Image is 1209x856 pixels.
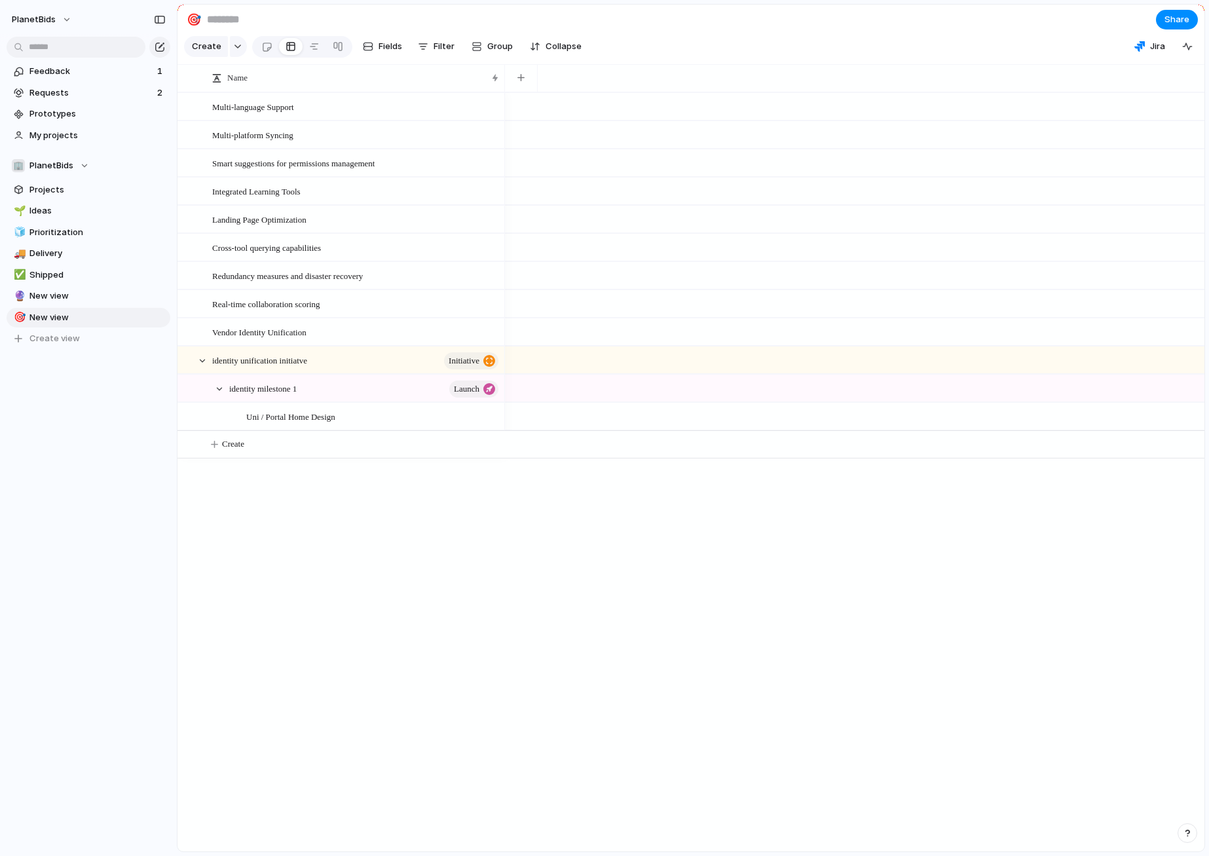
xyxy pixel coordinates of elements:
[212,183,301,198] span: Integrated Learning Tools
[29,129,166,142] span: My projects
[1129,37,1170,56] button: Jira
[546,40,582,53] span: Collapse
[449,352,479,370] span: initiative
[379,40,402,53] span: Fields
[14,310,23,325] div: 🎯
[29,332,80,345] span: Create view
[12,204,25,217] button: 🌱
[29,247,166,260] span: Delivery
[212,240,321,255] span: Cross-tool querying capabilities
[454,380,479,398] span: launch
[29,65,153,78] span: Feedback
[29,86,153,100] span: Requests
[7,308,170,327] a: 🎯New view
[444,352,498,369] button: initiative
[7,223,170,242] a: 🧊Prioritization
[29,289,166,303] span: New view
[12,311,25,324] button: 🎯
[29,107,166,121] span: Prototypes
[14,204,23,219] div: 🌱
[7,104,170,124] a: Prototypes
[29,183,166,196] span: Projects
[183,9,204,30] button: 🎯
[212,212,307,227] span: Landing Page Optimization
[487,40,513,53] span: Group
[29,269,166,282] span: Shipped
[7,180,170,200] a: Projects
[29,204,166,217] span: Ideas
[212,352,307,367] span: identity unification initiatve
[212,296,320,311] span: Real-time collaboration scoring
[187,10,201,28] div: 🎯
[212,155,375,170] span: Smart suggestions for permissions management
[212,127,293,142] span: Multi-platform Syncing
[434,40,455,53] span: Filter
[525,36,587,57] button: Collapse
[157,86,165,100] span: 2
[222,437,244,451] span: Create
[12,269,25,282] button: ✅
[465,36,519,57] button: Group
[1164,13,1189,26] span: Share
[7,244,170,263] a: 🚚Delivery
[212,99,294,114] span: Multi-language Support
[7,265,170,285] a: ✅Shipped
[29,226,166,239] span: Prioritization
[7,126,170,145] a: My projects
[157,65,165,78] span: 1
[227,71,248,84] span: Name
[14,267,23,282] div: ✅
[212,268,363,283] span: Redundancy measures and disaster recovery
[12,13,56,26] span: PlanetBids
[7,62,170,81] a: Feedback1
[7,201,170,221] a: 🌱Ideas
[29,159,73,172] span: PlanetBids
[449,381,498,398] button: launch
[7,286,170,306] a: 🔮New view
[246,409,335,424] span: Uni / Portal Home Design
[192,40,221,53] span: Create
[12,289,25,303] button: 🔮
[413,36,460,57] button: Filter
[29,311,166,324] span: New view
[12,226,25,239] button: 🧊
[7,83,170,103] a: Requests2
[6,9,79,30] button: PlanetBids
[7,156,170,176] button: 🏢PlanetBids
[14,246,23,261] div: 🚚
[212,324,307,339] span: Vendor Identity Unification
[1150,40,1165,53] span: Jira
[14,225,23,240] div: 🧊
[184,36,228,57] button: Create
[14,289,23,304] div: 🔮
[7,329,170,348] button: Create view
[12,159,25,172] div: 🏢
[1156,10,1198,29] button: Share
[229,381,297,396] span: identity milestone 1
[12,247,25,260] button: 🚚
[358,36,407,57] button: Fields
